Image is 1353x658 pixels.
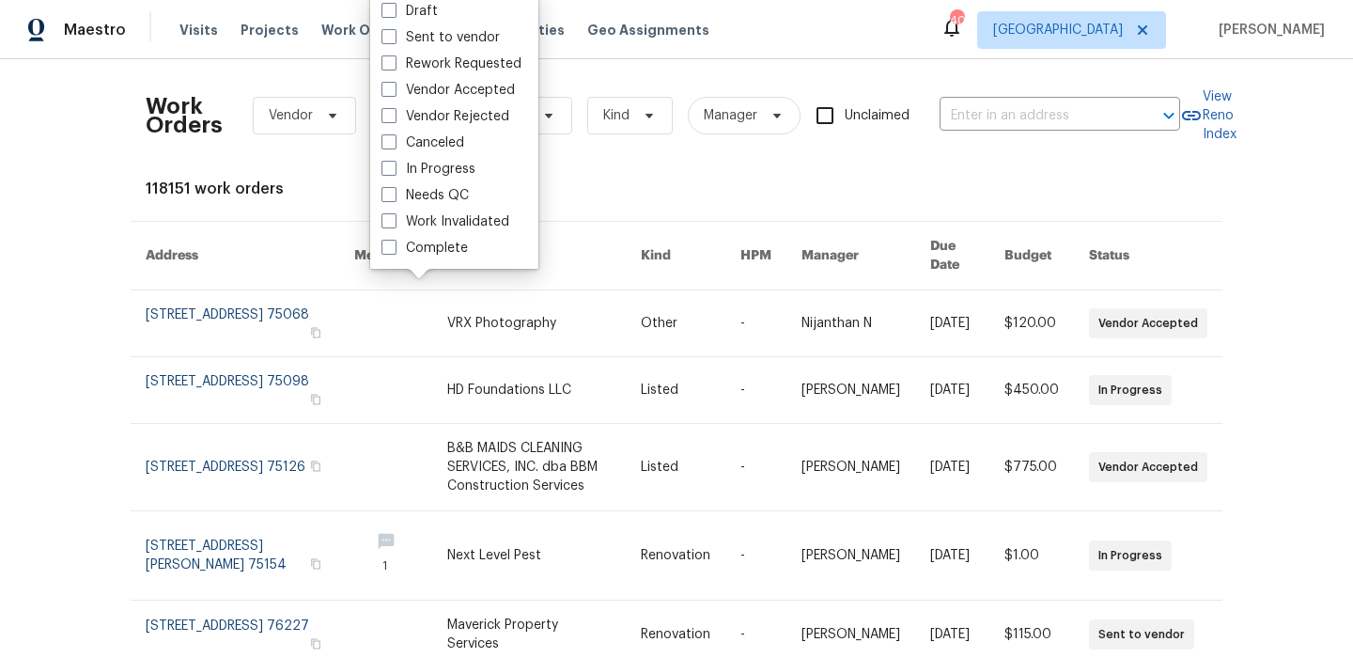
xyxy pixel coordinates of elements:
[786,222,915,290] th: Manager
[339,222,432,290] th: Messages
[381,160,475,179] label: In Progress
[725,222,786,290] th: HPM
[432,424,627,511] td: B&B MAIDS CLEANING SERVICES, INC. dba BBM Construction Services
[307,635,324,652] button: Copy Address
[603,106,630,125] span: Kind
[725,290,786,357] td: -
[786,290,915,357] td: Nijanthan N
[146,180,1207,198] div: 118151 work orders
[432,290,627,357] td: VRX Photography
[146,97,223,134] h2: Work Orders
[626,290,725,357] td: Other
[786,511,915,601] td: [PERSON_NAME]
[1180,87,1236,144] a: View Reno Index
[307,556,324,572] button: Copy Address
[993,21,1123,39] span: [GEOGRAPHIC_DATA]
[179,21,218,39] span: Visits
[1156,102,1182,129] button: Open
[989,222,1074,290] th: Budget
[950,11,963,30] div: 40
[381,186,469,205] label: Needs QC
[307,324,324,341] button: Copy Address
[626,222,725,290] th: Kind
[626,511,725,601] td: Renovation
[626,424,725,511] td: Listed
[381,212,509,231] label: Work Invalidated
[940,102,1127,131] input: Enter in an address
[587,21,709,39] span: Geo Assignments
[1211,21,1325,39] span: [PERSON_NAME]
[786,424,915,511] td: [PERSON_NAME]
[381,81,515,100] label: Vendor Accepted
[131,222,339,290] th: Address
[845,106,910,126] span: Unclaimed
[381,55,521,73] label: Rework Requested
[381,107,509,126] label: Vendor Rejected
[725,357,786,424] td: -
[725,511,786,601] td: -
[786,357,915,424] td: [PERSON_NAME]
[1074,222,1222,290] th: Status
[432,357,627,424] td: HD Foundations LLC
[704,106,757,125] span: Manager
[381,239,468,258] label: Complete
[381,28,500,47] label: Sent to vendor
[626,357,725,424] td: Listed
[241,21,299,39] span: Projects
[381,133,464,152] label: Canceled
[269,106,313,125] span: Vendor
[307,458,324,475] button: Copy Address
[432,511,627,601] td: Next Level Pest
[307,391,324,408] button: Copy Address
[915,222,988,290] th: Due Date
[381,2,438,21] label: Draft
[725,424,786,511] td: -
[64,21,126,39] span: Maestro
[321,21,407,39] span: Work Orders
